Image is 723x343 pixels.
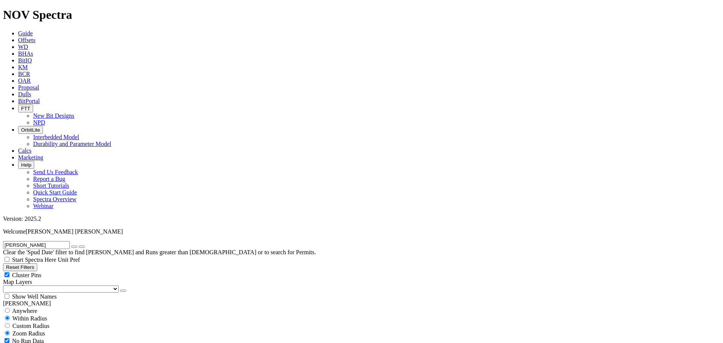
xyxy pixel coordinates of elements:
[3,300,720,307] div: [PERSON_NAME]
[12,293,56,300] span: Show Well Names
[33,189,77,196] a: Quick Start Guide
[33,112,74,119] a: New Bit Designs
[33,141,111,147] a: Durability and Parameter Model
[18,126,43,134] button: OrbitLite
[33,176,65,182] a: Report a Bug
[18,30,33,36] a: Guide
[18,105,33,112] button: FTT
[3,216,720,222] div: Version: 2025.2
[33,196,76,202] a: Spectra Overview
[21,162,31,168] span: Help
[18,147,32,154] a: Calcs
[3,279,32,285] span: Map Layers
[21,127,40,133] span: OrbitLite
[33,119,45,126] a: NPD
[26,228,123,235] span: [PERSON_NAME] [PERSON_NAME]
[33,203,53,209] a: Webinar
[18,57,32,64] a: BitIQ
[33,169,78,175] a: Send Us Feedback
[21,106,30,111] span: FTT
[12,272,41,278] span: Cluster Pins
[18,154,43,161] a: Marketing
[58,256,80,263] span: Unit Pref
[12,308,37,314] span: Anywhere
[18,50,33,57] a: BHAs
[18,64,28,70] a: KM
[18,77,31,84] a: OAR
[18,91,31,97] a: Dulls
[3,263,37,271] button: Reset Filters
[33,182,69,189] a: Short Tutorials
[18,161,34,169] button: Help
[3,8,720,22] h1: NOV Spectra
[12,315,47,322] span: Within Radius
[33,134,79,140] a: Interbedded Model
[18,37,35,43] a: Offsets
[3,228,720,235] p: Welcome
[12,323,49,329] span: Custom Radius
[5,257,9,262] input: Start Spectra Here
[12,256,56,263] span: Start Spectra Here
[3,241,70,249] input: Search
[18,71,30,77] a: BCR
[18,98,40,104] a: BitPortal
[18,84,39,91] a: Proposal
[18,44,28,50] a: WD
[12,330,45,337] span: Zoom Radius
[3,249,316,255] span: Clear the 'Spud Date' filter to find [PERSON_NAME] and Runs greater than [DEMOGRAPHIC_DATA] or to...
